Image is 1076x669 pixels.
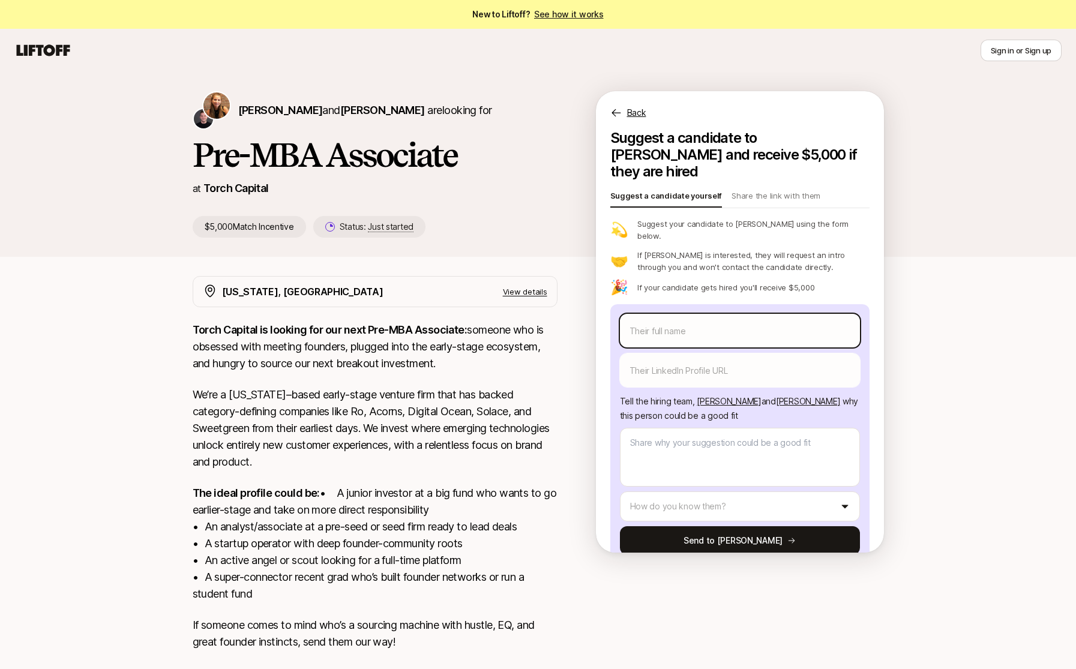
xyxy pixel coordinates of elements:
strong: The ideal profile could be: [193,487,320,499]
p: are looking for [238,102,492,119]
img: Katie Reiner [203,92,230,119]
p: • A junior investor at a big fund who wants to go earlier-stage and take on more direct responsib... [193,485,558,602]
p: View details [503,286,547,298]
span: [PERSON_NAME] [776,396,840,406]
p: 🎉 [610,280,628,295]
p: Suggest a candidate to [PERSON_NAME] and receive $5,000 if they are hired [610,130,870,180]
span: [PERSON_NAME] [340,104,425,116]
p: Suggest your candidate to [PERSON_NAME] using the form below. [637,218,869,242]
p: Back [627,106,646,120]
p: 💫 [610,223,628,237]
p: 🤝 [610,254,628,268]
button: Send to [PERSON_NAME] [620,526,860,555]
span: [PERSON_NAME] [238,104,323,116]
p: We’re a [US_STATE]–based early-stage venture firm that has backed category-defining companies lik... [193,386,558,470]
p: If your candidate gets hired you'll receive $5,000 [637,281,814,293]
h1: Pre-MBA Associate [193,137,558,173]
a: See how it works [534,9,604,19]
strong: Torch Capital is looking for our next Pre-MBA Associate: [193,323,467,336]
p: at [193,181,201,196]
span: New to Liftoff? [472,7,603,22]
button: Sign in or Sign up [981,40,1062,61]
span: and [762,396,841,406]
img: Christopher Harper [194,109,213,128]
p: Share the link with them [732,190,820,206]
span: Just started [368,221,413,232]
p: [US_STATE], [GEOGRAPHIC_DATA] [222,284,383,299]
a: Torch Capital [203,182,269,194]
p: If someone comes to mind who’s a sourcing machine with hustle, EQ, and great founder instincts, s... [193,617,558,650]
span: [PERSON_NAME] [697,396,761,406]
p: Suggest a candidate yourself [610,190,723,206]
p: If [PERSON_NAME] is interested, they will request an intro through you and won't contact the cand... [637,249,869,273]
p: $5,000 Match Incentive [193,216,306,238]
span: and [322,104,424,116]
p: someone who is obsessed with meeting founders, plugged into the early-stage ecosystem, and hungry... [193,322,558,372]
p: Status: [340,220,413,234]
p: Tell the hiring team, why this person could be a good fit [620,394,860,423]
